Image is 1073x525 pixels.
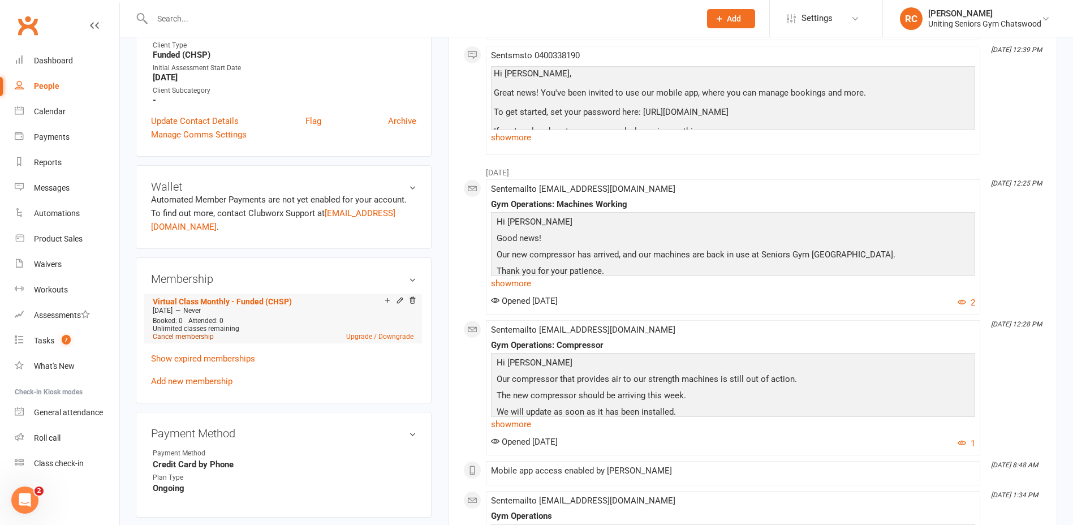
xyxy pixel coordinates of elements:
div: Hi [PERSON_NAME], Great news! You've been invited to use our mobile app, where you can manage boo... [494,69,972,175]
span: Sent email to [EMAIL_ADDRESS][DOMAIN_NAME] [491,496,675,506]
div: Workouts [34,285,68,294]
div: Tasks [34,336,54,345]
strong: Funded (CHSP) [153,50,416,60]
a: Add new membership [151,376,232,386]
div: Uniting Seniors Gym Chatswood [928,19,1041,29]
span: Settings [801,6,833,31]
div: What's New [34,362,75,371]
div: RC [900,7,923,30]
a: Assessments [15,303,119,328]
a: Dashboard [15,48,119,74]
strong: [DATE] [153,72,416,83]
a: Roll call [15,425,119,451]
div: Payments [34,132,70,141]
span: 2 [35,487,44,496]
a: Archive [388,114,416,128]
a: General attendance kiosk mode [15,400,119,425]
div: Client Subcategory [153,85,416,96]
a: Cancel membership [153,333,214,341]
a: show more [491,276,975,291]
span: Add [727,14,741,23]
strong: Ongoing [153,483,416,493]
i: [DATE] 12:28 PM [991,320,1042,328]
a: Class kiosk mode [15,451,119,476]
a: Automations [15,201,119,226]
div: Initial Assessment Start Date [153,63,416,74]
div: Calendar [34,107,66,116]
div: Client Type [153,40,416,51]
div: Payment Method [153,448,246,459]
a: Payments [15,124,119,150]
p: Hi [PERSON_NAME] [494,356,972,372]
h3: Wallet [151,180,416,193]
span: Sent email to [EMAIL_ADDRESS][DOMAIN_NAME] [491,325,675,335]
a: Clubworx [14,11,42,40]
div: Gym Operations: Compressor [491,341,975,350]
h3: Payment Method [151,427,416,440]
iframe: Intercom live chat [11,487,38,514]
span: Booked: 0 [153,317,183,325]
div: [PERSON_NAME] [928,8,1041,19]
strong: Credit Card by Phone [153,459,416,470]
span: 7 [62,335,71,345]
i: [DATE] 1:34 PM [991,491,1038,499]
div: Automations [34,209,80,218]
a: show more [491,416,975,432]
p: Good news! [494,231,972,248]
a: show more [491,130,975,145]
div: — [150,306,416,315]
div: Product Sales [34,234,83,243]
button: 1 [958,437,975,450]
p: Our new compressor has arrived, and our machines are back in use at Seniors Gym [GEOGRAPHIC_DATA]. [494,248,972,264]
div: General attendance [34,408,103,417]
i: [DATE] 12:39 PM [991,46,1042,54]
a: Upgrade / Downgrade [346,333,413,341]
a: Manage Comms Settings [151,128,247,141]
button: 2 [958,296,975,309]
a: Calendar [15,99,119,124]
div: Waivers [34,260,62,269]
a: What's New [15,354,119,379]
li: [DATE] [463,161,1042,179]
div: Dashboard [34,56,73,65]
button: Add [707,9,755,28]
span: Opened [DATE] [491,296,558,306]
span: Sent email to [EMAIL_ADDRESS][DOMAIN_NAME] [491,184,675,194]
span: Attended: 0 [188,317,223,325]
div: Assessments [34,311,90,320]
p: We will update as soon as it has been installed. [494,405,972,421]
a: Product Sales [15,226,119,252]
div: People [34,81,59,91]
no-payment-system: Automated Member Payments are not yet enabled for your account. To find out more, contact Clubwor... [151,195,407,232]
p: Thank you for your patience. [494,264,972,281]
a: Reports [15,150,119,175]
div: Gym Operations [491,511,975,521]
a: Tasks 7 [15,328,119,354]
span: Unlimited classes remaining [153,325,239,333]
div: Plan Type [153,472,246,483]
a: Show expired memberships [151,354,255,364]
div: Messages [34,183,70,192]
a: Workouts [15,277,119,303]
span: [DATE] [153,307,173,315]
strong: - [153,95,416,105]
div: Class check-in [34,459,84,468]
div: Mobile app access enabled by [PERSON_NAME] [491,466,975,476]
a: People [15,74,119,99]
a: Virtual Class Monthly - Funded (CHSP) [153,297,292,306]
i: [DATE] 12:25 PM [991,179,1042,187]
a: Waivers [15,252,119,277]
h3: Membership [151,273,416,285]
span: Never [183,307,201,315]
div: Gym Operations: Machines Working [491,200,975,209]
p: Hi [PERSON_NAME] [494,215,972,231]
a: Flag [305,114,321,128]
div: Reports [34,158,62,167]
span: Opened [DATE] [491,437,558,447]
a: Messages [15,175,119,201]
i: [DATE] 8:48 AM [991,461,1038,469]
p: Our compressor that provides air to our strength machines is still out of action. [494,372,972,389]
span: Sent sms to 0400338190 [491,50,580,61]
div: Roll call [34,433,61,442]
a: Update Contact Details [151,114,239,128]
